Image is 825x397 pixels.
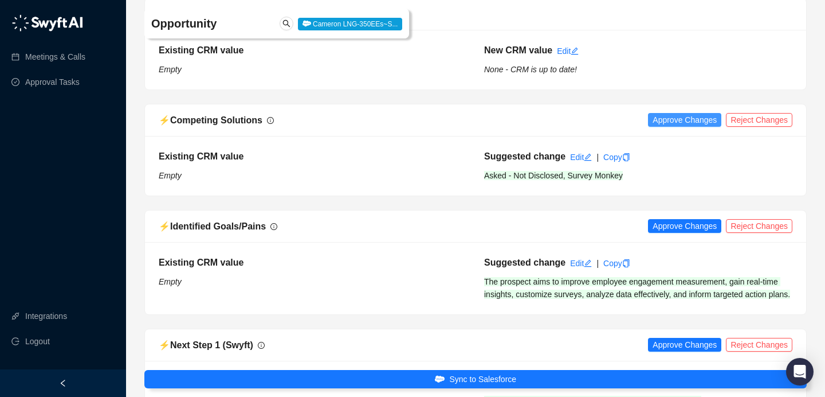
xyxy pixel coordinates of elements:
span: info-circle [270,223,277,230]
h4: Opportunity [151,15,294,32]
span: Approve Changes [653,114,717,126]
span: info-circle [267,117,274,124]
span: info-circle [258,342,265,349]
i: Empty [159,277,182,286]
a: Integrations [25,305,67,328]
h5: Existing CRM value [159,44,467,57]
span: ⚡️ Next Step 1 (Swyft) [159,340,253,350]
a: Copy [603,259,630,268]
a: Approval Tasks [25,71,80,94]
div: Open Intercom Messenger [786,358,814,386]
div: | [596,151,599,164]
h5: Suggested change [484,150,565,164]
span: search [282,20,290,28]
a: Edit [570,153,592,162]
span: left [59,379,67,387]
a: Edit [570,259,592,268]
a: Edit [557,46,579,56]
span: Logout [25,330,50,353]
div: | [596,257,599,270]
button: Sync to Salesforce [144,370,807,388]
span: Reject Changes [730,220,788,232]
span: Asked - Not Disclosed, Survey Monkey [484,171,623,180]
span: edit [571,47,579,55]
button: Reject Changes [726,219,792,233]
img: logo-05li4sbe.png [11,14,83,32]
i: Empty [159,171,182,180]
a: Copy [603,153,630,162]
h5: New CRM value [484,44,552,57]
button: Reject Changes [726,113,792,127]
span: Cameron LNG-350EEs~S... [298,18,403,30]
i: None - CRM is up to date! [484,65,577,74]
i: Empty [159,65,182,74]
span: Sync to Salesforce [449,373,516,386]
h5: Existing CRM value [159,150,467,164]
button: Approve Changes [648,219,721,233]
span: Approve Changes [653,338,717,351]
a: Cameron LNG-350EEs~S... [298,19,403,28]
h5: Suggested change [484,256,565,270]
span: Reject Changes [730,114,788,126]
span: copy [622,259,630,267]
span: ⚡️ Identified Goals/Pains [159,221,266,231]
span: ⚡️ Competing Solutions [159,115,262,125]
span: Reject Changes [730,338,788,351]
span: Approve Changes [653,220,717,232]
button: Reject Changes [726,338,792,352]
span: logout [11,337,19,345]
a: Meetings & Calls [25,45,85,68]
span: copy [622,153,630,161]
span: The prospect aims to improve employee engagement measurement, gain real-time insights, customize ... [484,277,790,299]
button: Approve Changes [648,338,721,352]
h5: Existing CRM value [159,256,467,270]
button: Approve Changes [648,113,721,127]
span: edit [584,153,592,161]
span: edit [584,259,592,267]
